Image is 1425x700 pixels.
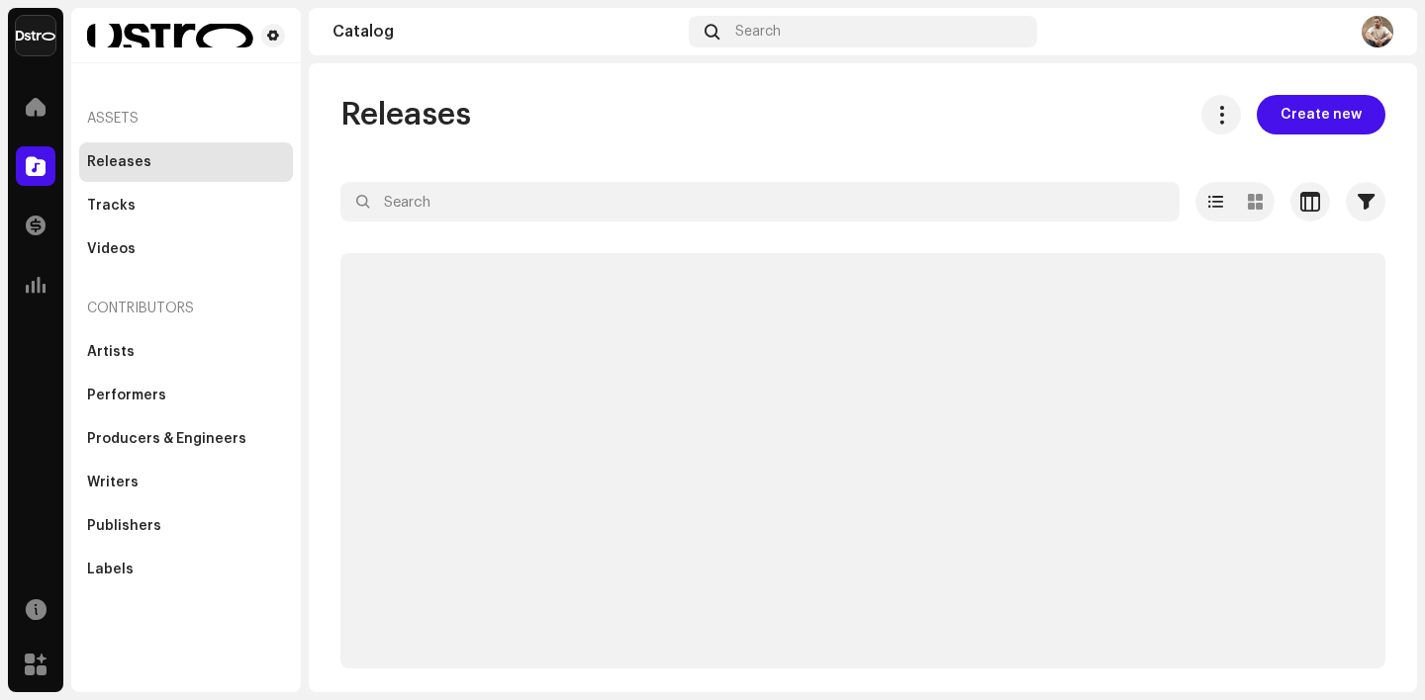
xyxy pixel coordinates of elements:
re-m-nav-item: Publishers [79,506,293,546]
img: 337b0658-c9ae-462c-ae88-222994b868a4 [87,24,253,47]
div: Videos [87,241,136,257]
img: a754eb8e-f922-4056-8001-d1d15cdf72ef [16,16,55,55]
div: Catalog [332,24,681,40]
re-a-nav-header: Contributors [79,285,293,332]
re-m-nav-item: Performers [79,376,293,415]
div: Performers [87,388,166,403]
re-m-nav-item: Tracks [79,186,293,225]
div: Tracks [87,198,136,214]
re-m-nav-item: Releases [79,142,293,182]
span: Search [735,24,781,40]
span: Releases [340,95,471,134]
div: Writers [87,475,139,490]
div: Releases [87,154,151,170]
div: Labels [87,562,134,577]
re-m-nav-item: Labels [79,550,293,589]
re-m-nav-item: Producers & Engineers [79,419,293,459]
re-m-nav-item: Videos [79,229,293,269]
div: Publishers [87,518,161,534]
div: Artists [87,344,135,360]
img: 37049a6c-5853-4d0f-b902-a3db2617d997 [1362,16,1393,47]
re-m-nav-item: Writers [79,463,293,502]
span: Create new [1281,95,1362,134]
div: Producers & Engineers [87,431,246,447]
button: Create new [1257,95,1385,134]
re-m-nav-item: Artists [79,332,293,372]
re-a-nav-header: Assets [79,95,293,142]
input: Search [340,182,1180,221]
